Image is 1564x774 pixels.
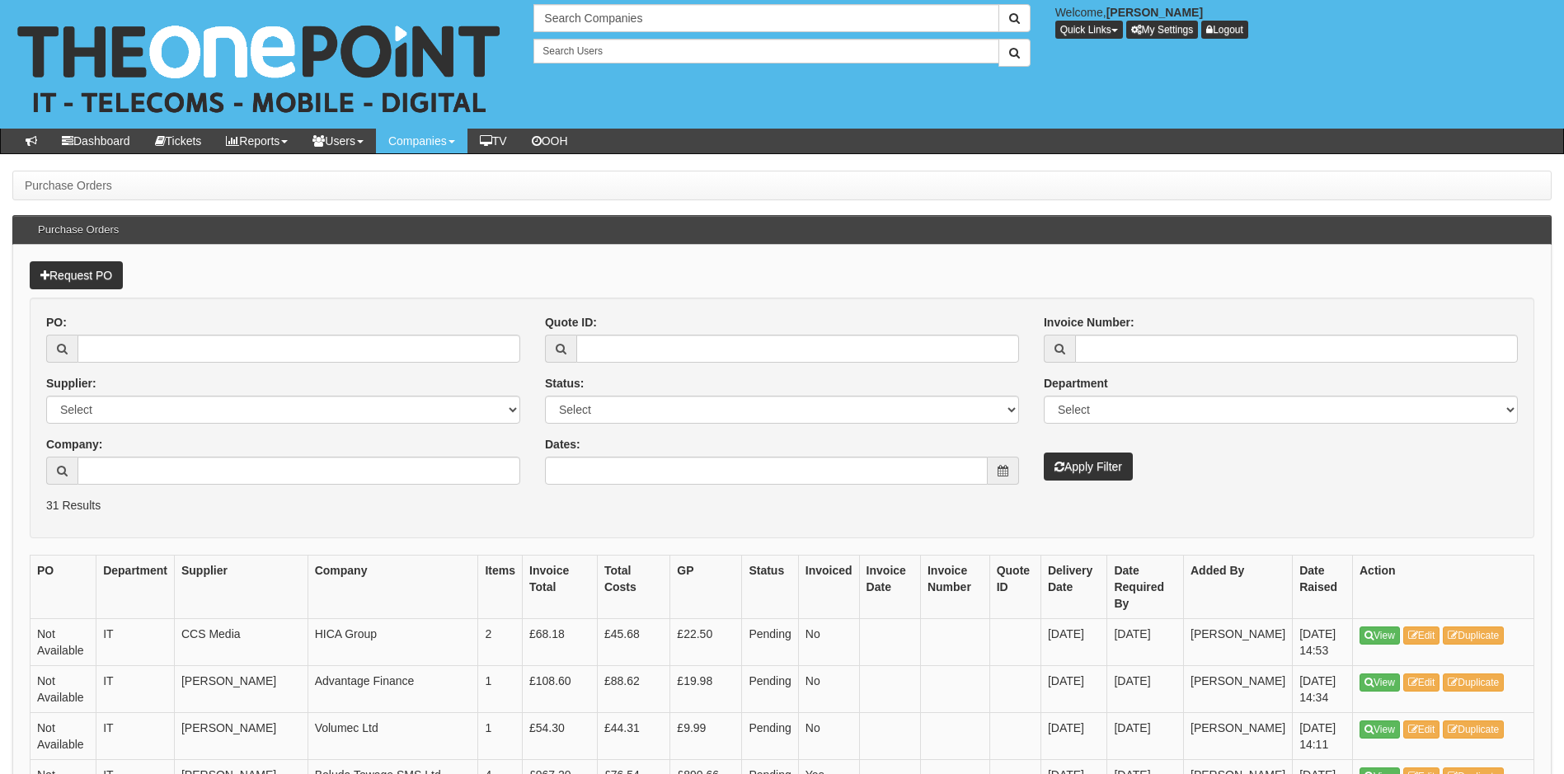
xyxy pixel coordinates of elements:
[308,556,478,619] th: Company
[96,713,175,760] td: IT
[523,556,598,619] th: Invoice Total
[467,129,519,153] a: TV
[742,666,798,713] td: Pending
[1106,6,1203,19] b: [PERSON_NAME]
[174,556,308,619] th: Supplier
[31,556,96,619] th: PO
[25,177,112,194] li: Purchase Orders
[533,39,998,63] input: Search Users
[31,619,96,666] td: Not Available
[174,666,308,713] td: [PERSON_NAME]
[1043,4,1564,39] div: Welcome,
[1126,21,1199,39] a: My Settings
[96,619,175,666] td: IT
[1293,556,1353,619] th: Date Raised
[1044,375,1108,392] label: Department
[1107,666,1184,713] td: [DATE]
[46,375,96,392] label: Supplier:
[1201,21,1248,39] a: Logout
[533,4,998,32] input: Search Companies
[597,619,669,666] td: £45.68
[1353,556,1534,619] th: Action
[1055,21,1123,39] button: Quick Links
[1184,556,1293,619] th: Added By
[308,666,478,713] td: Advantage Finance
[1107,713,1184,760] td: [DATE]
[49,129,143,153] a: Dashboard
[670,713,742,760] td: £9.99
[523,713,598,760] td: £54.30
[859,556,920,619] th: Invoice Date
[1044,453,1133,481] button: Apply Filter
[46,497,1518,514] p: 31 Results
[1293,713,1353,760] td: [DATE] 14:11
[798,666,859,713] td: No
[1293,619,1353,666] td: [DATE] 14:53
[376,129,467,153] a: Companies
[1107,619,1184,666] td: [DATE]
[30,261,123,289] a: Request PO
[798,619,859,666] td: No
[1184,713,1293,760] td: [PERSON_NAME]
[96,666,175,713] td: IT
[1360,626,1400,645] a: View
[798,556,859,619] th: Invoiced
[1040,619,1107,666] td: [DATE]
[1044,314,1134,331] label: Invoice Number:
[31,713,96,760] td: Not Available
[478,619,523,666] td: 2
[670,666,742,713] td: £19.98
[174,619,308,666] td: CCS Media
[989,556,1040,619] th: Quote ID
[545,436,580,453] label: Dates:
[214,129,300,153] a: Reports
[1184,666,1293,713] td: [PERSON_NAME]
[1443,720,1504,739] a: Duplicate
[1403,626,1440,645] a: Edit
[742,619,798,666] td: Pending
[1403,673,1440,692] a: Edit
[300,129,376,153] a: Users
[478,713,523,760] td: 1
[174,713,308,760] td: [PERSON_NAME]
[742,713,798,760] td: Pending
[1293,666,1353,713] td: [DATE] 14:34
[597,666,669,713] td: £88.62
[920,556,989,619] th: Invoice Number
[1360,673,1400,692] a: View
[1443,626,1504,645] a: Duplicate
[670,619,742,666] td: £22.50
[96,556,175,619] th: Department
[670,556,742,619] th: GP
[143,129,214,153] a: Tickets
[308,619,478,666] td: HICA Group
[308,713,478,760] td: Volumec Ltd
[597,713,669,760] td: £44.31
[523,619,598,666] td: £68.18
[478,556,523,619] th: Items
[1107,556,1184,619] th: Date Required By
[545,314,597,331] label: Quote ID:
[523,666,598,713] td: £108.60
[478,666,523,713] td: 1
[1040,666,1107,713] td: [DATE]
[46,436,102,453] label: Company:
[30,216,127,244] h3: Purchase Orders
[545,375,584,392] label: Status:
[1040,556,1107,619] th: Delivery Date
[1040,713,1107,760] td: [DATE]
[798,713,859,760] td: No
[597,556,669,619] th: Total Costs
[1443,673,1504,692] a: Duplicate
[46,314,67,331] label: PO:
[742,556,798,619] th: Status
[31,666,96,713] td: Not Available
[519,129,580,153] a: OOH
[1360,720,1400,739] a: View
[1403,720,1440,739] a: Edit
[1184,619,1293,666] td: [PERSON_NAME]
